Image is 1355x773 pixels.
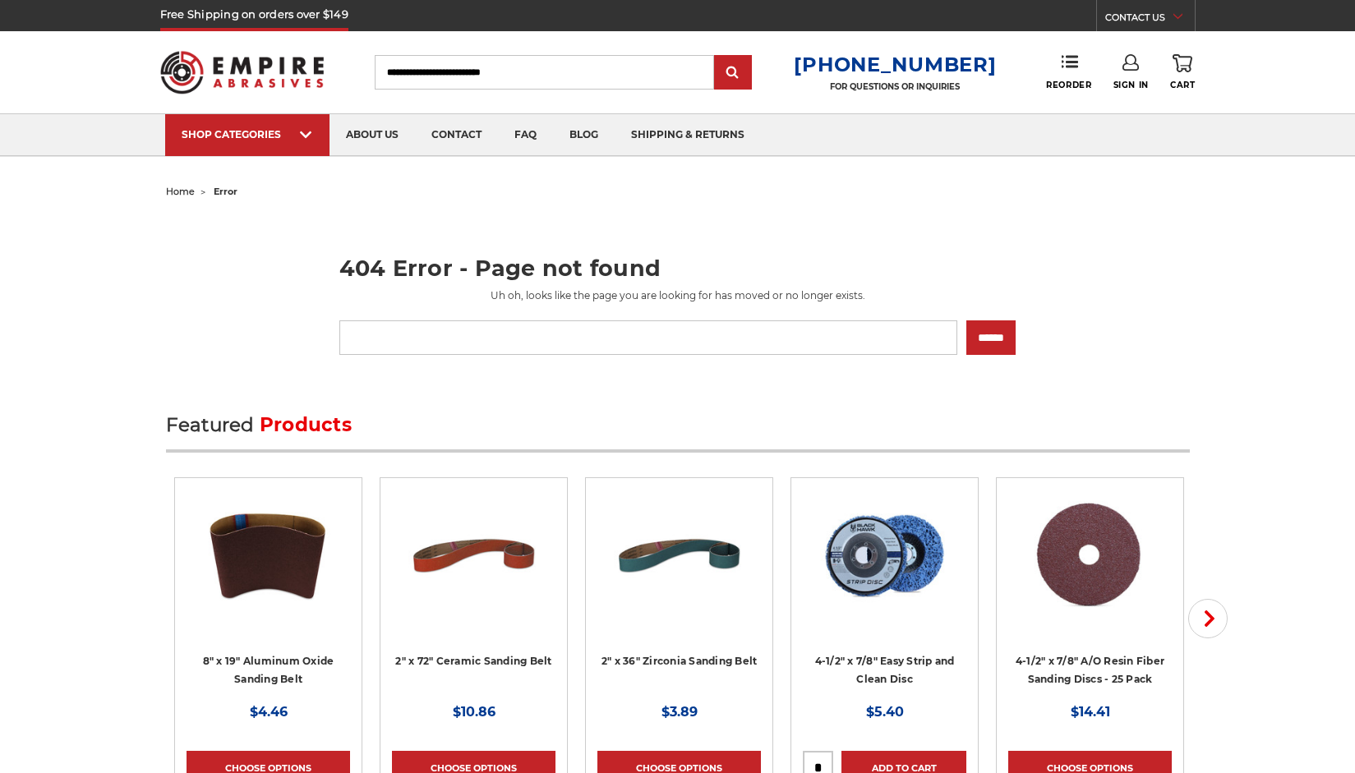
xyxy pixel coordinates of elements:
[614,490,745,621] img: 2" x 36" Zirconia Pipe Sanding Belt
[392,490,555,646] a: 2" x 72" Ceramic Pipe Sanding Belt
[395,655,551,667] a: 2" x 72" Ceramic Sanding Belt
[182,128,313,140] div: SHOP CATEGORIES
[1113,80,1149,90] span: Sign In
[214,186,237,197] span: error
[330,114,415,156] a: about us
[1170,80,1195,90] span: Cart
[203,490,334,621] img: aluminum oxide 8x19 sanding belt
[803,490,966,646] a: 4-1/2" x 7/8" Easy Strip and Clean Disc
[1188,599,1228,638] button: Next
[1071,704,1110,720] span: $14.41
[250,704,288,720] span: $4.46
[1170,54,1195,90] a: Cart
[717,57,749,90] input: Submit
[498,114,553,156] a: faq
[415,114,498,156] a: contact
[794,53,996,76] a: [PHONE_NUMBER]
[661,704,698,720] span: $3.89
[166,186,195,197] a: home
[408,490,540,621] img: 2" x 72" Ceramic Pipe Sanding Belt
[1016,655,1164,686] a: 4-1/2" x 7/8" A/O Resin Fiber Sanding Discs - 25 Pack
[601,655,758,667] a: 2" x 36" Zirconia Sanding Belt
[615,114,761,156] a: shipping & returns
[166,413,255,436] span: Featured
[1046,54,1091,90] a: Reorder
[203,655,334,686] a: 8" x 19" Aluminum Oxide Sanding Belt
[553,114,615,156] a: blog
[260,413,352,436] span: Products
[160,40,325,104] img: Empire Abrasives
[1008,490,1172,646] a: 4.5 inch resin fiber disc
[453,704,495,720] span: $10.86
[866,704,904,720] span: $5.40
[814,490,956,621] img: 4-1/2" x 7/8" Easy Strip and Clean Disc
[1023,490,1157,621] img: 4.5 inch resin fiber disc
[1105,8,1195,31] a: CONTACT US
[187,490,350,646] a: aluminum oxide 8x19 sanding belt
[339,257,1016,279] h1: 404 Error - Page not found
[1046,80,1091,90] span: Reorder
[794,81,996,92] p: FOR QUESTIONS OR INQUIRIES
[339,288,1016,303] p: Uh oh, looks like the page you are looking for has moved or no longer exists.
[597,490,761,646] a: 2" x 36" Zirconia Pipe Sanding Belt
[815,655,955,686] a: 4-1/2" x 7/8" Easy Strip and Clean Disc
